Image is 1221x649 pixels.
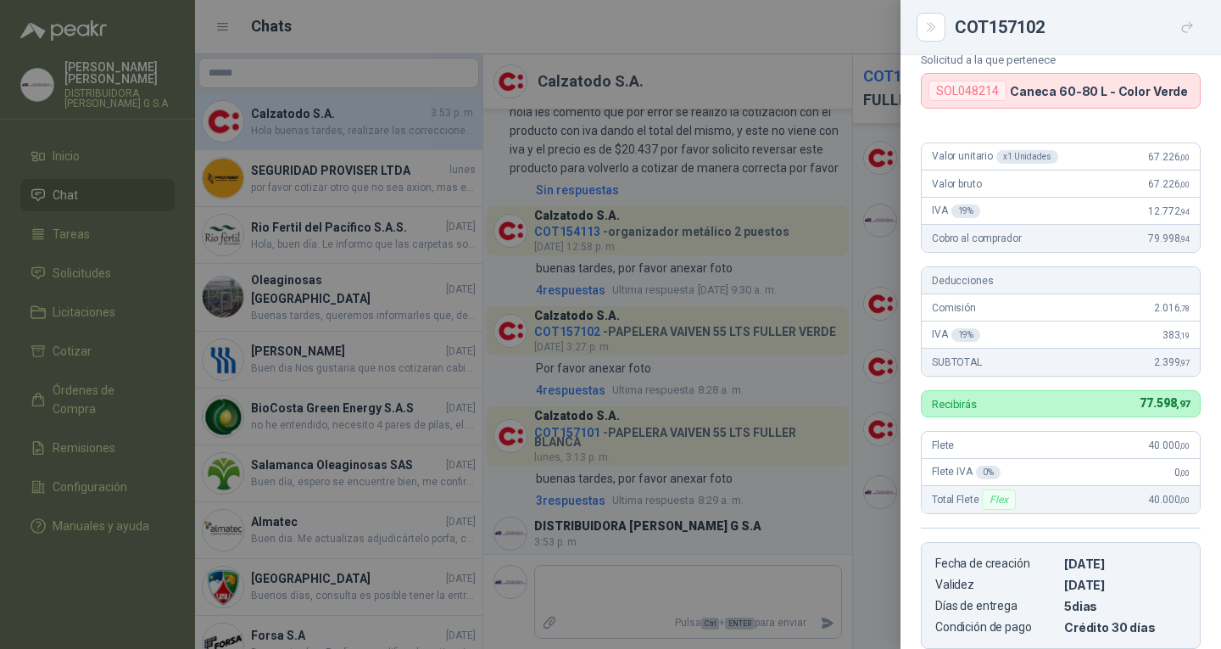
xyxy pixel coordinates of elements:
[935,620,1057,635] p: Condición de pago
[932,275,993,287] span: Deducciones
[1148,494,1190,506] span: 40.000
[951,204,981,218] div: 19 %
[935,578,1057,592] p: Validez
[1140,396,1190,410] span: 77.598
[1154,302,1190,314] span: 2.016
[1179,180,1190,189] span: ,00
[1179,468,1190,478] span: ,00
[1162,329,1190,341] span: 383
[982,490,1015,510] div: Flex
[921,17,941,37] button: Close
[1179,495,1190,505] span: ,00
[951,328,981,342] div: 19 %
[1176,399,1190,410] span: ,97
[932,490,1019,510] span: Total Flete
[932,232,1021,244] span: Cobro al comprador
[932,328,980,342] span: IVA
[1148,178,1190,190] span: 67.226
[932,466,1001,479] span: Flete IVA
[1179,441,1190,450] span: ,00
[1179,304,1190,313] span: ,78
[1154,356,1190,368] span: 2.399
[1179,153,1190,162] span: ,00
[932,150,1058,164] span: Valor unitario
[1179,207,1190,216] span: ,94
[1179,234,1190,243] span: ,94
[932,439,954,451] span: Flete
[928,81,1006,101] div: SOL048214
[1148,439,1190,451] span: 40.000
[935,599,1057,613] p: Días de entrega
[935,557,1057,571] p: Fecha de creación
[932,204,980,218] span: IVA
[932,399,977,410] p: Recibirás
[1179,331,1190,340] span: ,19
[1010,84,1188,98] p: Caneca 60-80 L - Color Verde
[1179,358,1190,367] span: ,97
[1064,620,1186,635] p: Crédito 30 días
[976,466,1001,479] div: 0 %
[1064,599,1186,613] p: 5 dias
[1174,467,1190,478] span: 0
[932,356,982,368] span: SUBTOTAL
[955,14,1201,41] div: COT157102
[1148,205,1190,217] span: 12.772
[932,302,976,314] span: Comisión
[932,178,981,190] span: Valor bruto
[996,150,1058,164] div: x 1 Unidades
[921,53,1201,66] p: Solicitud a la que pertenece
[1064,578,1186,592] p: [DATE]
[1148,151,1190,163] span: 67.226
[1064,557,1186,571] p: [DATE]
[1148,232,1190,244] span: 79.998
